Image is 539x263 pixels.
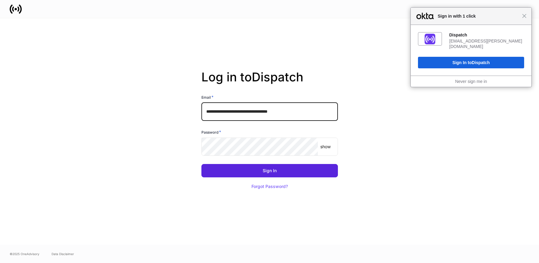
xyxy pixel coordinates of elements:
[251,184,288,189] div: Forgot Password?
[435,12,522,20] span: Sign in with 1 click
[522,14,527,18] span: Close
[472,60,490,65] span: Dispatch
[425,34,435,44] img: fs01jxrofoggULhDH358
[52,251,74,256] a: Data Disclaimer
[201,94,214,100] h6: Email
[418,57,524,68] button: Sign In toDispatch
[263,169,277,173] div: Sign In
[201,70,338,94] h2: Log in to Dispatch
[449,38,524,49] div: [EMAIL_ADDRESS][PERSON_NAME][DOMAIN_NAME]
[244,180,295,193] button: Forgot Password?
[449,32,524,38] div: Dispatch
[10,251,39,256] span: © 2025 OneAdvisory
[320,144,331,150] p: show
[455,79,487,84] a: Never sign me in
[201,164,338,177] button: Sign In
[201,129,221,135] h6: Password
